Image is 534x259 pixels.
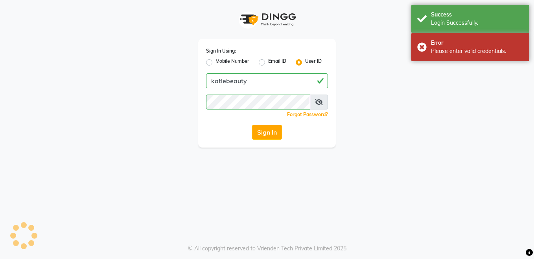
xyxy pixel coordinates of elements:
label: Mobile Number [215,58,249,67]
a: Forgot Password? [287,111,328,117]
div: Error [431,39,523,47]
button: Sign In [252,125,282,140]
input: Username [206,95,310,109]
input: Username [206,73,328,88]
div: Success [431,11,523,19]
img: logo1.svg [236,8,298,31]
div: Login Successfully. [431,19,523,27]
label: Sign In Using: [206,47,236,55]
label: Email ID [268,58,286,67]
div: Please enter valid credentials. [431,47,523,55]
label: User ID [305,58,322,67]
